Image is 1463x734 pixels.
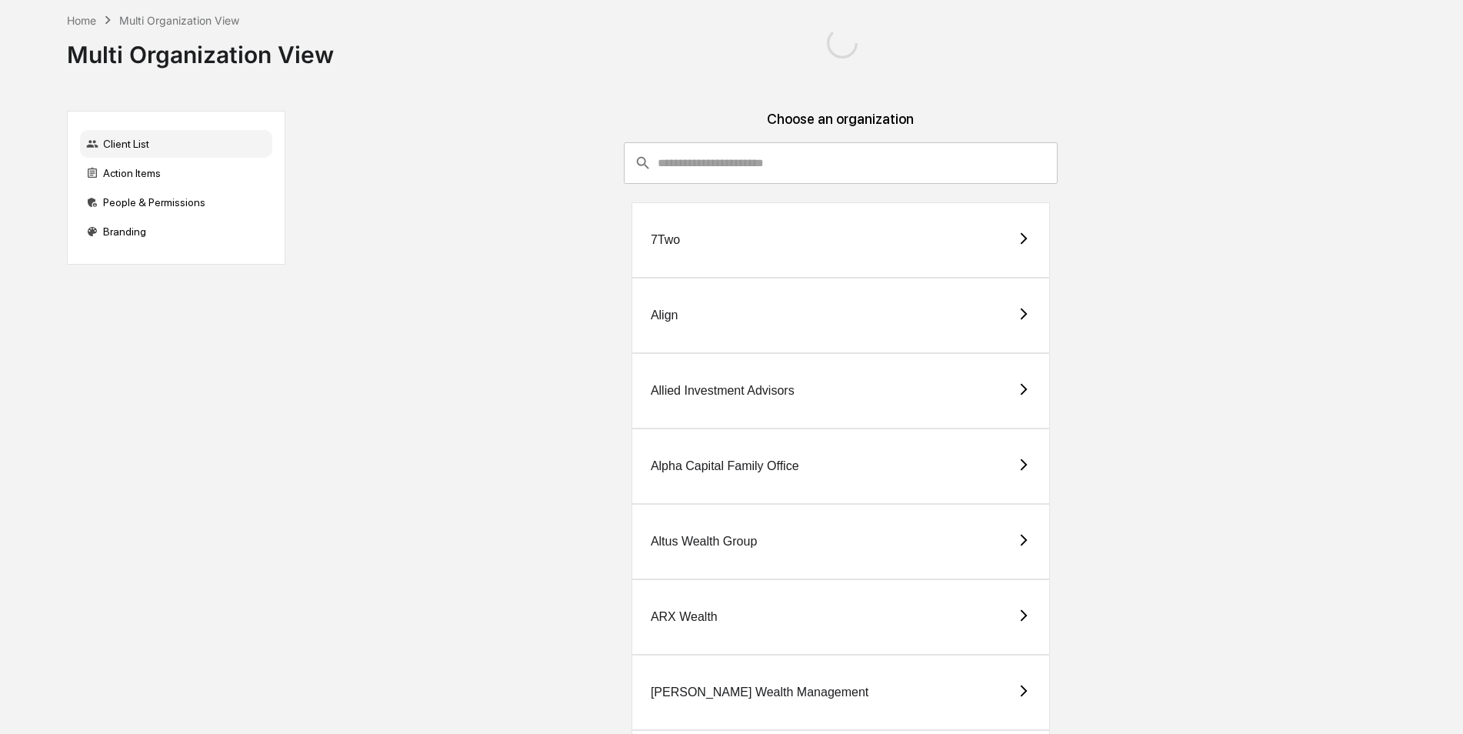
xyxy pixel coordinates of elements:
div: 7Two [651,233,680,247]
div: [PERSON_NAME] Wealth Management [651,686,868,699]
div: Alpha Capital Family Office [651,459,799,473]
div: Multi Organization View [119,14,239,27]
div: Choose an organization [298,111,1384,142]
div: ARX Wealth [651,610,718,624]
div: consultant-dashboard__filter-organizations-search-bar [624,142,1058,184]
div: Home [67,14,96,27]
div: Multi Organization View [67,28,334,68]
div: Align [651,309,678,322]
div: People & Permissions [80,189,272,216]
div: Client List [80,130,272,158]
div: Altus Wealth Group [651,535,757,549]
div: Branding [80,218,272,245]
div: Allied Investment Advisors [651,384,795,398]
div: Action Items [80,159,272,187]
